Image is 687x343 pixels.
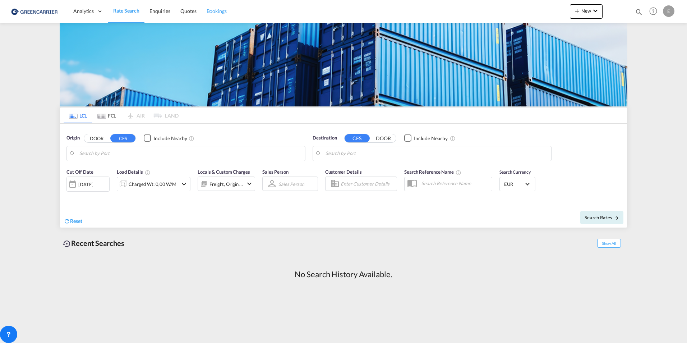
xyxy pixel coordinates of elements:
[262,169,289,175] span: Sales Person
[313,134,337,142] span: Destination
[60,235,127,251] div: Recent Searches
[503,179,531,189] md-select: Select Currency: € EUREuro
[11,3,59,19] img: 1378a7308afe11ef83610d9e779c6b34.png
[404,134,448,142] md-checkbox: Checkbox No Ink
[60,124,627,228] div: Origin DOOR CFS Checkbox No InkUnchecked: Ignores neighbouring ports when fetching rates.Checked ...
[591,6,600,15] md-icon: icon-chevron-down
[66,134,79,142] span: Origin
[64,108,179,123] md-pagination-wrapper: Use the left and right arrow keys to navigate between tabs
[84,134,109,142] button: DOOR
[78,181,93,188] div: [DATE]
[504,181,524,187] span: EUR
[180,180,188,188] md-icon: icon-chevron-down
[113,8,139,14] span: Rate Search
[63,239,71,248] md-icon: icon-backup-restore
[647,5,663,18] div: Help
[663,5,674,17] div: E
[92,108,121,123] md-tab-item: FCL
[325,169,361,175] span: Customer Details
[64,218,70,224] md-icon: icon-refresh
[450,136,456,141] md-icon: Unchecked: Ignores neighbouring ports when fetching rates.Checked : Includes neighbouring ports w...
[117,177,190,191] div: Charged Wt: 0,00 W/Micon-chevron-down
[326,148,548,159] input: Search by Port
[64,218,82,225] div: icon-refreshReset
[278,179,305,189] md-select: Sales Person
[207,8,227,14] span: Bookings
[597,239,621,248] span: Show All
[149,8,170,14] span: Enquiries
[456,170,461,175] md-icon: Your search will be saved by the below given name
[110,134,135,142] button: CFS
[145,170,151,175] md-icon: Chargeable Weight
[499,169,531,175] span: Search Currency
[198,169,250,175] span: Locals & Custom Charges
[341,178,395,189] input: Enter Customer Details
[209,179,243,189] div: Freight Origin Destination
[64,108,92,123] md-tab-item: LCL
[189,136,194,141] md-icon: Unchecked: Ignores neighbouring ports when fetching rates.Checked : Includes neighbouring ports w...
[585,215,619,220] span: Search Rates
[635,8,643,19] div: icon-magnify
[73,8,94,15] span: Analytics
[66,177,110,192] div: [DATE]
[198,177,255,191] div: Freight Origin Destinationicon-chevron-down
[570,4,603,19] button: icon-plus 400-fgNewicon-chevron-down
[404,169,461,175] span: Search Reference Name
[245,179,254,188] md-icon: icon-chevron-down
[153,135,187,142] div: Include Nearby
[414,135,448,142] div: Include Nearby
[117,169,151,175] span: Load Details
[345,134,370,142] button: CFS
[573,8,600,14] span: New
[79,148,301,159] input: Search by Port
[647,5,659,17] span: Help
[418,178,492,189] input: Search Reference Name
[371,134,396,142] button: DOOR
[144,134,187,142] md-checkbox: Checkbox No Ink
[573,6,581,15] md-icon: icon-plus 400-fg
[580,211,623,224] button: Search Ratesicon-arrow-right
[614,215,619,220] md-icon: icon-arrow-right
[66,169,93,175] span: Cut Off Date
[295,269,392,280] div: No Search History Available.
[635,8,643,16] md-icon: icon-magnify
[180,8,196,14] span: Quotes
[60,23,627,106] img: GreenCarrierFCL_LCL.png
[129,179,176,189] div: Charged Wt: 0,00 W/M
[66,191,72,201] md-datepicker: Select
[70,218,82,224] span: Reset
